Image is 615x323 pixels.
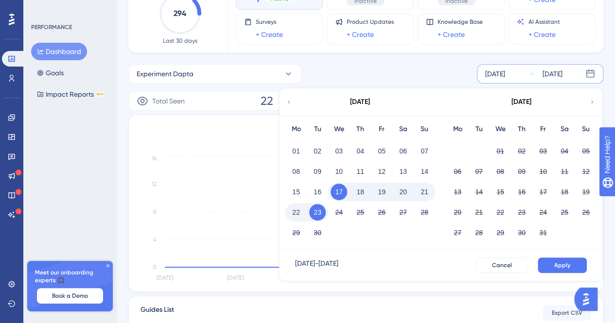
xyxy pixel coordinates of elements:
[538,257,587,273] button: Apply
[288,184,304,200] button: 15
[37,288,103,304] button: Book a Demo
[535,143,551,159] button: 03
[395,184,411,200] button: 20
[153,264,157,271] tspan: 0
[352,204,369,221] button: 25
[449,204,466,221] button: 20
[328,123,350,135] div: We
[227,274,244,281] tspan: [DATE]
[309,204,326,221] button: 23
[513,204,530,221] button: 23
[307,123,328,135] div: Tu
[513,143,530,159] button: 02
[373,204,390,221] button: 26
[492,204,509,221] button: 22
[331,204,347,221] button: 24
[468,123,490,135] div: Tu
[331,163,347,180] button: 10
[449,184,466,200] button: 13
[373,163,390,180] button: 12
[556,184,573,200] button: 18
[554,123,575,135] div: Sa
[578,204,594,221] button: 26
[256,29,283,40] a: + Create
[96,92,105,97] div: BETA
[578,184,594,200] button: 19
[352,163,369,180] button: 11
[575,123,597,135] div: Su
[261,93,273,109] span: 22
[295,257,338,273] div: [DATE] - [DATE]
[31,43,87,60] button: Dashboard
[373,143,390,159] button: 05
[416,184,433,200] button: 21
[511,123,532,135] div: Th
[471,204,487,221] button: 21
[471,184,487,200] button: 14
[309,163,326,180] button: 09
[350,123,371,135] div: Th
[438,18,483,26] span: Knowledge Base
[485,68,505,80] div: [DATE]
[543,68,562,80] div: [DATE]
[288,163,304,180] button: 08
[476,257,528,273] button: Cancel
[556,163,573,180] button: 11
[513,163,530,180] button: 09
[371,123,392,135] div: Fr
[513,224,530,241] button: 30
[31,85,110,103] button: Impact ReportsBETA
[52,292,88,300] span: Book a Demo
[288,224,304,241] button: 29
[471,163,487,180] button: 07
[174,9,187,18] text: 294
[331,143,347,159] button: 03
[347,18,394,26] span: Product Updates
[528,18,560,26] span: AI Assistant
[471,224,487,241] button: 28
[492,163,509,180] button: 08
[578,163,594,180] button: 12
[153,208,157,215] tspan: 8
[556,143,573,159] button: 04
[535,163,551,180] button: 10
[552,309,582,317] span: Export CSV
[350,96,370,108] div: [DATE]
[288,204,304,221] button: 22
[492,143,509,159] button: 01
[535,204,551,221] button: 24
[23,2,61,14] span: Need Help?
[395,163,411,180] button: 13
[395,143,411,159] button: 06
[392,123,414,135] div: Sa
[543,305,591,321] button: Export CSV
[492,224,509,241] button: 29
[288,143,304,159] button: 01
[285,123,307,135] div: Mo
[141,304,174,322] span: Guides List
[309,224,326,241] button: 30
[31,23,72,31] div: PERFORMANCE
[309,143,326,159] button: 02
[395,204,411,221] button: 27
[414,123,435,135] div: Su
[438,29,465,40] a: + Create
[578,143,594,159] button: 05
[331,184,347,200] button: 17
[492,261,512,269] span: Cancel
[535,184,551,200] button: 17
[347,29,374,40] a: + Create
[352,143,369,159] button: 04
[31,64,70,82] button: Goals
[447,123,468,135] div: Mo
[256,18,283,26] span: Surveys
[152,181,157,187] tspan: 12
[511,96,531,108] div: [DATE]
[152,155,157,162] tspan: 16
[535,224,551,241] button: 31
[128,64,301,84] button: Experiment Dapta
[492,184,509,200] button: 15
[528,29,556,40] a: + Create
[153,236,157,243] tspan: 4
[352,184,369,200] button: 18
